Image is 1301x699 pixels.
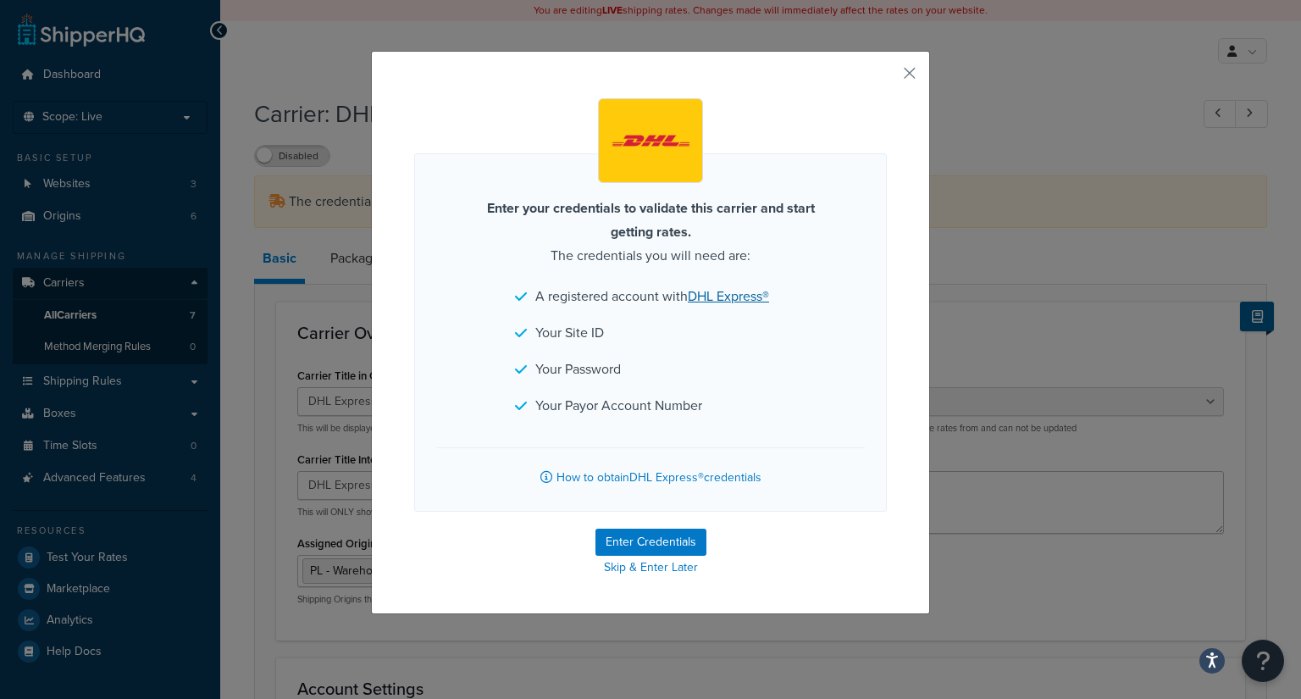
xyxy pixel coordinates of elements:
li: Your Password [515,358,786,381]
a: Skip & Enter Later [414,556,887,580]
li: Your Site ID [515,321,786,345]
li: Your Payor Account Number [515,394,786,418]
a: DHL Express® [688,286,769,306]
p: The credentials you will need are: [464,197,837,268]
img: DHL Express (Poland) [602,102,700,180]
strong: Enter your credentials to validate this carrier and start getting rates. [487,198,815,241]
li: A registered account with [515,285,786,308]
a: How to obtainDHL Express®credentials [436,447,865,490]
button: Enter Credentials [595,529,706,556]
